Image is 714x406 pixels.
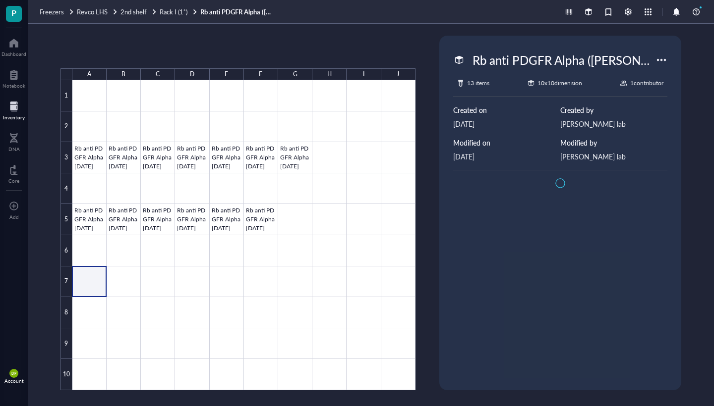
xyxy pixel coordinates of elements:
[4,378,24,384] div: Account
[3,114,25,120] div: Inventory
[453,151,560,162] div: [DATE]
[40,7,75,16] a: Freezers
[560,118,667,129] div: [PERSON_NAME] lab
[60,111,72,143] div: 2
[630,78,663,88] div: 1 contributor
[156,68,160,80] div: C
[60,204,72,235] div: 5
[8,146,20,152] div: DNA
[60,266,72,298] div: 7
[60,173,72,204] div: 4
[453,137,560,148] div: Modified on
[537,78,582,88] div: 10 x 10 dimension
[560,137,667,148] div: Modified by
[9,214,19,220] div: Add
[11,371,16,375] span: DP
[40,7,64,16] span: Freezers
[120,7,147,16] span: 2nd shelf
[60,297,72,328] div: 8
[60,142,72,173] div: 3
[60,235,72,266] div: 6
[8,178,19,184] div: Core
[8,162,19,184] a: Core
[1,35,26,57] a: Dashboard
[1,51,26,57] div: Dashboard
[293,68,297,80] div: G
[60,359,72,390] div: 10
[453,118,560,129] div: [DATE]
[11,6,16,19] span: P
[160,7,187,16] span: Rack I (1˚)
[60,328,72,359] div: 9
[2,67,25,89] a: Notebook
[77,7,119,16] a: Revco LHS
[453,104,560,115] div: Created on
[121,68,125,80] div: B
[8,130,20,152] a: DNA
[363,68,364,80] div: I
[560,151,667,162] div: [PERSON_NAME] lab
[327,68,332,80] div: H
[468,50,655,70] div: Rb anti PDGFR Alpha ([PERSON_NAME]/now ThermoSci)
[467,78,489,88] div: 13 items
[120,7,198,16] a: 2nd shelfRack I (1˚)
[259,68,262,80] div: F
[60,80,72,111] div: 1
[225,68,228,80] div: E
[200,7,275,16] a: Rb anti PDGFR Alpha ([PERSON_NAME]/now ThermoSci)
[560,104,667,115] div: Created by
[2,83,25,89] div: Notebook
[77,7,108,16] span: Revco LHS
[87,68,91,80] div: A
[3,99,25,120] a: Inventory
[397,68,399,80] div: J
[190,68,194,80] div: D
